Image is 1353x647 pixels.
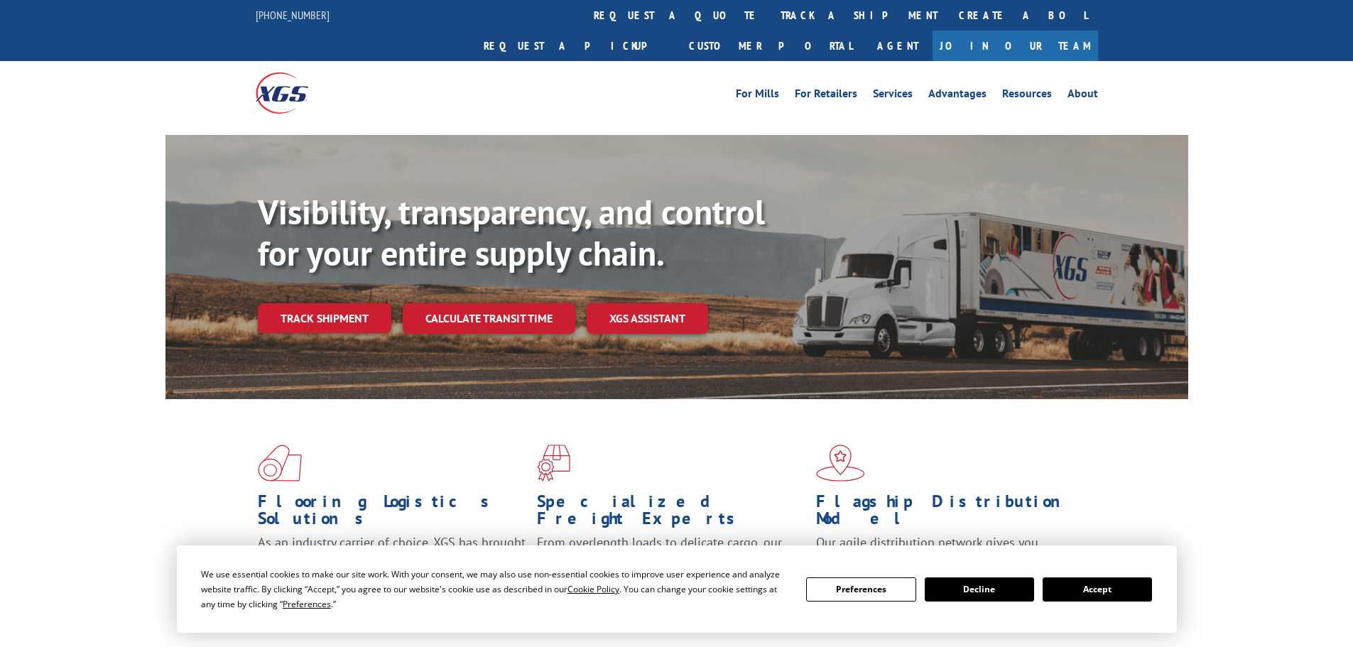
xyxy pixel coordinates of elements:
[925,577,1034,602] button: Decline
[587,303,708,334] a: XGS ASSISTANT
[816,493,1085,534] h1: Flagship Distribution Model
[816,534,1077,567] span: Our agile distribution network gives you nationwide inventory management on demand.
[258,493,526,534] h1: Flooring Logistics Solutions
[873,88,913,104] a: Services
[567,583,619,595] span: Cookie Policy
[403,303,575,334] a: Calculate transit time
[863,31,933,61] a: Agent
[537,445,570,482] img: xgs-icon-focused-on-flooring-red
[1043,577,1152,602] button: Accept
[1067,88,1098,104] a: About
[283,598,331,610] span: Preferences
[806,577,915,602] button: Preferences
[201,567,789,611] div: We use essential cookies to make our site work. With your consent, we may also use non-essential ...
[258,534,526,585] span: As an industry carrier of choice, XGS has brought innovation and dedication to flooring logistics...
[258,190,765,275] b: Visibility, transparency, and control for your entire supply chain.
[928,88,987,104] a: Advantages
[1002,88,1052,104] a: Resources
[258,303,391,333] a: Track shipment
[537,534,805,597] p: From overlength loads to delicate cargo, our experienced staff knows the best way to move your fr...
[678,31,863,61] a: Customer Portal
[933,31,1098,61] a: Join Our Team
[537,493,805,534] h1: Specialized Freight Experts
[473,31,678,61] a: Request a pickup
[816,445,865,482] img: xgs-icon-flagship-distribution-model-red
[736,88,779,104] a: For Mills
[256,8,330,22] a: [PHONE_NUMBER]
[795,88,857,104] a: For Retailers
[258,445,302,482] img: xgs-icon-total-supply-chain-intelligence-red
[177,545,1177,633] div: Cookie Consent Prompt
